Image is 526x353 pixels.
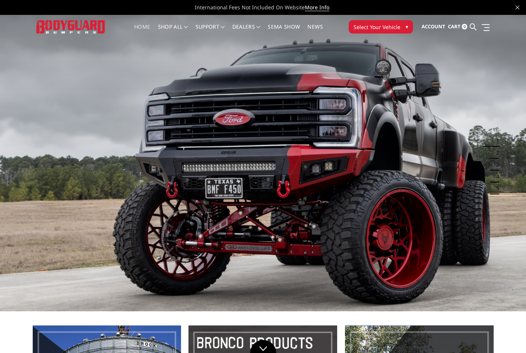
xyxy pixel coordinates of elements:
button: 5 of 5 [492,182,499,194]
span: ▾ [406,23,408,31]
a: Dealers [232,24,261,39]
a: Cart 0 [448,17,467,37]
a: More Info [305,4,329,11]
button: 2 of 5 [492,147,499,159]
a: Support [196,24,225,39]
span: Select Your Vehicle [354,23,400,31]
button: 4 of 5 [492,171,499,182]
a: Home [134,24,150,39]
button: Select Your Vehicle [349,20,413,34]
span: Cart [448,23,461,30]
a: SEMA Show [268,24,300,39]
img: BODYGUARD BUMPERS [36,20,106,34]
span: 0 [462,24,467,29]
a: Account [422,17,445,37]
span: Account [422,23,445,30]
a: News [307,24,323,39]
button: 3 of 5 [492,159,499,171]
button: 1 of 5 [492,135,499,147]
a: shop all [158,24,188,39]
